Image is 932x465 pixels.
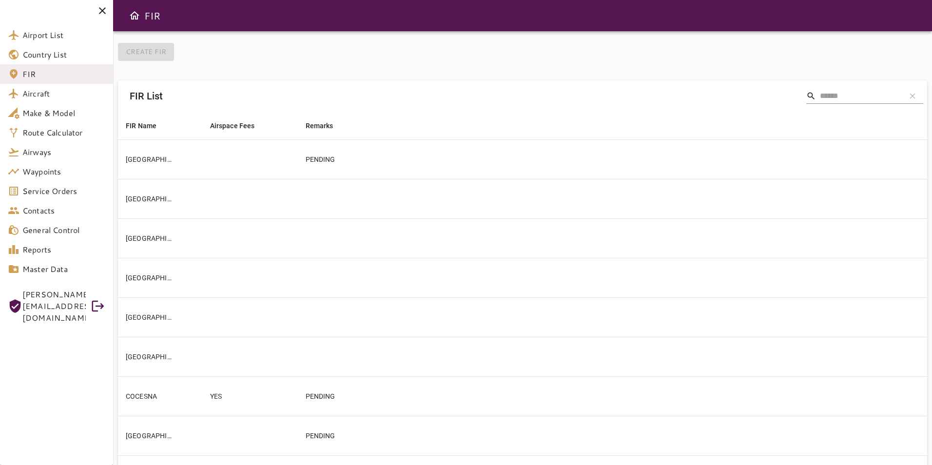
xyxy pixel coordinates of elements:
p: PENDING [306,391,772,401]
p: [GEOGRAPHIC_DATA] [126,273,175,283]
p: COCESNA [126,391,175,401]
span: Waypoints [22,166,105,177]
p: PENDING [306,431,772,441]
td: YES [202,376,298,416]
span: FIR [22,68,105,80]
p: [GEOGRAPHIC_DATA] [126,431,175,441]
p: [GEOGRAPHIC_DATA] [126,194,175,204]
h6: FIR [144,8,160,23]
span: FIR Name [126,120,169,132]
span: Airport List [22,29,105,41]
div: FIR Name [126,120,156,132]
p: PENDING [306,155,772,164]
span: Aircraft [22,88,105,99]
p: [GEOGRAPHIC_DATA] [126,155,175,164]
span: Master Data [22,263,105,275]
button: Open drawer [125,6,144,25]
span: Remarks [306,120,346,132]
span: Make & Model [22,107,105,119]
p: [GEOGRAPHIC_DATA] [126,352,175,362]
span: [PERSON_NAME][EMAIL_ADDRESS][DOMAIN_NAME] [22,289,86,324]
h6: FIR List [130,88,163,104]
span: Reports [22,244,105,255]
span: Airways [22,146,105,158]
span: Search [806,91,816,101]
span: Airspace Fees [210,120,268,132]
div: Airspace Fees [210,120,255,132]
div: Remarks [306,120,333,132]
span: Service Orders [22,185,105,197]
p: [GEOGRAPHIC_DATA] [126,233,175,243]
span: Route Calculator [22,127,105,138]
span: General Control [22,224,105,236]
input: Search [820,88,898,104]
p: [GEOGRAPHIC_DATA] [126,312,175,322]
span: Country List [22,49,105,60]
span: Contacts [22,205,105,216]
